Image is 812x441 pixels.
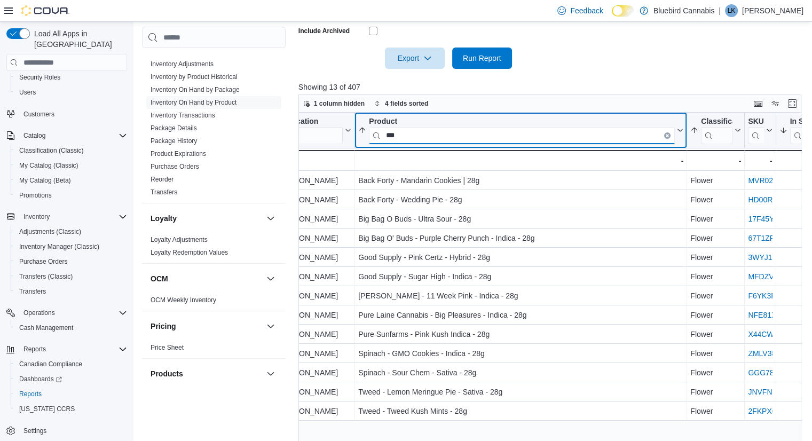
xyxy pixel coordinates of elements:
div: Flower [690,174,741,187]
div: Pure Laine Cannabis - Big Pleasures - Indica - 28g [358,309,683,321]
div: OCM [142,294,286,311]
span: Washington CCRS [15,403,127,415]
div: Classification [701,117,732,127]
div: Spinach - GMO Cookies - Indica - 28g [358,347,683,360]
span: Run Report [463,53,501,64]
span: Inventory Manager (Classic) [19,242,99,251]
p: Bluebird Cannabis [653,4,714,17]
span: Inventory [23,212,50,221]
a: Settings [19,424,51,437]
div: [PERSON_NAME] [277,385,351,398]
button: [US_STATE] CCRS [11,401,131,416]
a: 67T1ZPRB [748,234,785,242]
div: Classification [701,117,732,144]
span: Inventory On Hand by Product [151,98,236,107]
a: F6YK3PNQ [748,292,787,300]
span: 1 column hidden [314,99,365,108]
div: Flower [690,289,741,302]
button: Reports [19,343,50,356]
div: [PERSON_NAME] [277,212,351,225]
div: Flower [690,347,741,360]
span: Purchase Orders [151,162,199,171]
span: Inventory [19,210,127,223]
div: Flower [690,193,741,206]
span: Inventory Manager (Classic) [15,240,127,253]
span: Adjustments (Classic) [15,225,127,238]
div: Location [287,117,343,144]
span: Adjustments (Classic) [19,227,81,236]
div: [PERSON_NAME] [277,328,351,341]
button: Canadian Compliance [11,357,131,372]
button: Enter fullscreen [786,97,799,110]
span: Dashboards [19,375,62,383]
div: Flower [690,366,741,379]
span: Customers [19,107,127,121]
span: Canadian Compliance [19,360,82,368]
a: Purchase Orders [151,163,199,170]
div: SKU [748,117,763,127]
span: [US_STATE] CCRS [19,405,75,413]
button: Adjustments (Classic) [11,224,131,239]
div: SKU URL [748,117,763,144]
button: Run Report [452,48,512,69]
button: Promotions [11,188,131,203]
button: My Catalog (Beta) [11,173,131,188]
a: Package History [151,137,197,145]
a: 2FKPX6BC [748,407,786,415]
span: Operations [19,306,127,319]
button: Inventory [19,210,54,223]
button: Catalog [19,129,50,142]
span: Loyalty Redemption Values [151,248,228,257]
div: Flower [690,251,741,264]
a: Transfers [151,188,177,196]
a: Purchase Orders [15,255,72,268]
span: Users [19,88,36,97]
span: My Catalog (Beta) [15,174,127,187]
p: [PERSON_NAME] [742,4,803,17]
span: Promotions [15,189,127,202]
button: Settings [2,423,131,438]
a: Product Expirations [151,150,206,157]
span: Classification (Classic) [15,144,127,157]
button: Clear input [664,132,671,139]
div: Good Supply - Pink Certz - Hybrid - 28g [358,251,683,264]
span: Purchase Orders [19,257,68,266]
button: OCM [264,272,277,285]
div: [PERSON_NAME] [277,347,351,360]
span: Inventory Transactions [151,111,215,120]
a: MFDZVL60 [748,272,786,281]
span: Cash Management [19,324,73,332]
a: Inventory by Product Historical [151,73,238,81]
span: Loyalty Adjustments [151,235,208,244]
span: Purchase Orders [15,255,127,268]
img: Cova [21,5,69,16]
span: Reports [19,390,42,398]
span: My Catalog (Beta) [19,176,71,185]
span: Load All Apps in [GEOGRAPHIC_DATA] [30,28,127,50]
button: OCM [151,273,262,284]
span: Feedback [570,5,603,16]
div: Location [287,117,343,127]
span: Package Details [151,124,197,132]
button: Location [277,117,351,144]
span: Export [391,48,438,69]
a: Transfers (Classic) [15,270,77,283]
a: Inventory Adjustments [151,60,214,68]
button: ProductClear input [358,117,683,144]
button: Loyalty [264,212,277,225]
div: Luma Khoury [725,4,738,17]
div: [PERSON_NAME] [277,174,351,187]
button: Classification (Classic) [11,143,131,158]
button: Loyalty [151,213,262,224]
span: Settings [23,427,46,435]
span: Reports [19,343,127,356]
div: Good Supply - Sugar High - Indica - 28g [358,270,683,283]
button: Reports [11,387,131,401]
div: [PERSON_NAME] [277,251,351,264]
a: MVR02FEL [748,176,786,185]
a: JNVFNNPC [748,388,788,396]
a: [US_STATE] CCRS [15,403,79,415]
div: - [358,154,683,167]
